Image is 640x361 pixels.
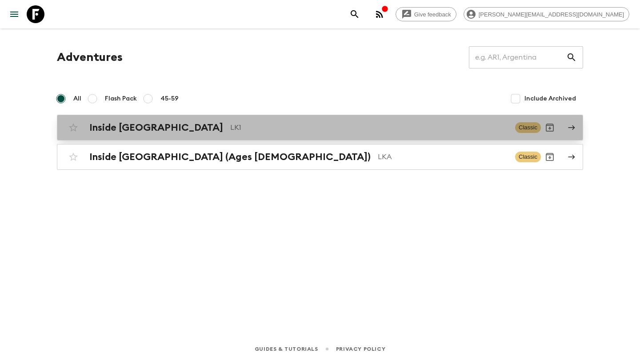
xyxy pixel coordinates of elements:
span: Include Archived [524,94,576,103]
a: Guides & Tutorials [255,344,318,354]
div: [PERSON_NAME][EMAIL_ADDRESS][DOMAIN_NAME] [464,7,629,21]
span: Give feedback [409,11,456,18]
button: Archive [541,119,559,136]
button: menu [5,5,23,23]
span: Flash Pack [105,94,137,103]
button: search adventures [346,5,364,23]
p: LK1 [230,122,508,133]
span: All [73,94,81,103]
button: Archive [541,148,559,166]
p: LKA [378,152,508,162]
span: Classic [515,122,541,133]
span: [PERSON_NAME][EMAIL_ADDRESS][DOMAIN_NAME] [474,11,629,18]
h1: Adventures [57,48,123,66]
a: Inside [GEOGRAPHIC_DATA]LK1ClassicArchive [57,115,583,140]
span: Classic [515,152,541,162]
a: Give feedback [396,7,456,21]
span: 45-59 [160,94,179,103]
h2: Inside [GEOGRAPHIC_DATA] (Ages [DEMOGRAPHIC_DATA]) [89,151,371,163]
a: Privacy Policy [336,344,385,354]
h2: Inside [GEOGRAPHIC_DATA] [89,122,223,133]
a: Inside [GEOGRAPHIC_DATA] (Ages [DEMOGRAPHIC_DATA])LKAClassicArchive [57,144,583,170]
input: e.g. AR1, Argentina [469,45,566,70]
